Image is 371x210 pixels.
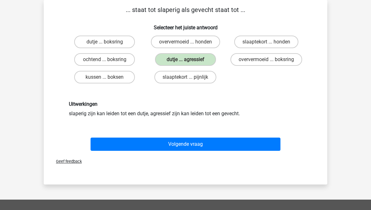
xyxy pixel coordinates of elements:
p: ... staat tot slaperig als gevecht staat tot ... [54,5,317,14]
label: oververmoeid ... honden [151,36,220,48]
h6: Uitwerkingen [69,101,302,107]
label: oververmoeid ... boksring [230,53,302,66]
label: slaaptekort ... honden [234,36,298,48]
label: ochtend ... boksring [74,53,135,66]
label: slaaptekort ... pijnlijk [154,71,216,83]
span: Geef feedback [51,159,82,164]
label: dutje ... boksring [74,36,135,48]
div: slaperig zijn kan leiden tot een dutje, agressief zijn kan leiden tot een gevecht. [64,101,307,117]
label: kussen ... boksen [74,71,135,83]
label: dutje ... agressief [155,53,216,66]
h6: Selecteer het juiste antwoord [54,20,317,31]
button: Volgende vraag [91,138,281,151]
